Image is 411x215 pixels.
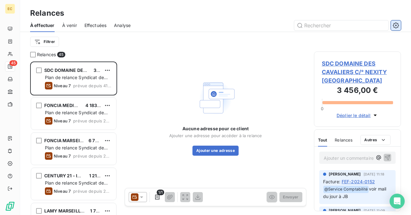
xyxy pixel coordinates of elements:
span: prévue depuis 224 jours [73,189,111,194]
span: [PERSON_NAME] [329,208,361,213]
h3: Relances [30,8,64,19]
span: prévue depuis 236 jours [73,153,111,159]
button: Ajouter une adresse [192,146,239,156]
span: Plan de relance Syndicat de copropriété [45,145,108,157]
span: Facture : [323,178,340,185]
span: Plan de relance Syndicat de copropriété [45,180,108,192]
button: Filtrer [30,37,59,47]
span: 3 456,00 € [94,67,118,73]
span: 45 [57,52,65,57]
span: Plan de relance Syndicat de copropriété [45,75,108,86]
button: Déplier le détail [335,112,380,119]
span: Niveau 7 [54,118,71,123]
span: Analyse [114,22,131,29]
span: Niveau 7 [54,83,71,88]
div: Open Intercom Messenger [390,194,405,209]
div: grid [30,62,117,215]
img: Empty state [196,78,236,118]
span: prévue depuis 252 jours [73,118,111,123]
span: Relances [37,51,56,58]
span: 1 218,00 € [89,173,111,178]
img: Logo LeanPay [5,201,15,211]
span: 6 707,50 € [89,138,111,143]
span: @ Service Comptabilité [323,186,369,193]
span: LAMY MARSEILLE PRADO VELODROME [44,208,130,213]
span: voir mail du jour à JB [323,186,388,199]
span: 1/1 [157,190,164,195]
span: Niveau 7 [54,153,71,159]
span: À venir [62,22,77,29]
h3: 3 456,00 € [322,85,393,97]
span: FONCIA MEDITERRANEE [44,103,98,108]
span: Relances [335,137,353,142]
span: CENTURY 21 - ICAZA IMMOBILIER [44,173,117,178]
span: Niveau 7 [54,189,71,194]
span: FEF-2024-0152 [342,178,375,185]
span: 4 183,50 € [85,103,109,108]
span: SDC DOMAINE DES CAVALIERS C/° NEXITY [GEOGRAPHIC_DATA] [322,59,393,85]
span: Déplier le détail [337,112,371,119]
span: [DATE] 11:18 [364,172,385,176]
span: Plan de relance Syndicat de copropriété [45,110,108,121]
span: Aucune adresse pour ce client [182,126,249,132]
div: EC [5,4,15,14]
span: Tout [318,137,327,142]
span: prévue depuis 411 jours [73,83,111,88]
button: Envoyer [279,192,302,202]
span: À effectuer [30,22,55,29]
span: FONCIA MARSEILLE VIEUX PORT [44,138,116,143]
span: SDC DOMAINE DES CAVALIERS C/° NEXITY [GEOGRAPHIC_DATA] [44,67,185,73]
span: 45 [9,60,17,66]
button: Autres [360,135,391,145]
span: [DATE] 11:09 [364,209,385,212]
span: 1 728,00 € [90,208,113,213]
span: Ajouter une adresse pour accéder à la relance [169,133,262,138]
span: Effectuées [84,22,107,29]
span: 0 [321,106,323,111]
span: [PERSON_NAME] [329,171,361,177]
input: Rechercher [294,20,388,30]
